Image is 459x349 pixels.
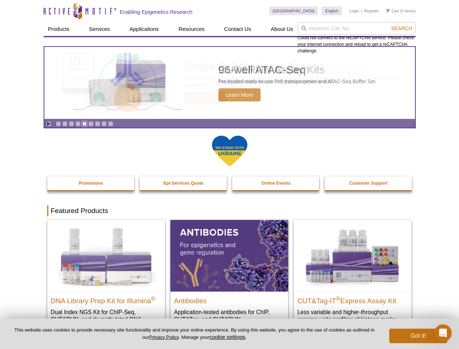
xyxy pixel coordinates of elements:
[151,295,156,301] sup: ®
[325,176,412,190] a: Customer Support
[269,7,318,15] a: [GEOGRAPHIC_DATA]
[47,205,412,216] h2: Featured Products
[349,181,387,186] strong: Customer Support
[149,334,178,340] a: Privacy Policy
[218,78,377,85] p: Pre-loaded ready-to-use Tn5 transposomes and ATAC-Seq Buffer Set.
[294,220,411,330] a: CUT&Tag-IT® Express Assay Kit CUT&Tag-IT®Express Assay Kit Less variable and higher-throughput ge...
[85,22,114,36] a: Services
[47,220,165,291] img: DNA Library Prep Kit for Illumina
[51,308,161,330] p: Dual Index NGS Kit for ChIP-Seq, CUT&RUN, and ds methylated DNA assays.
[298,22,416,35] input: Keyword, Cat. No.
[434,324,452,342] iframe: Intercom live chat
[174,22,209,36] a: Resources
[44,22,74,36] a: Products
[261,181,290,186] strong: Online Events
[209,334,245,340] button: cookie settings
[69,121,74,127] a: Go to slide 3
[120,9,193,15] h2: Enabling Epigenetics Research
[174,308,285,323] p: Application-tested antibodies for ChIP, CUT&Tag, and CUT&RUN.
[266,22,298,36] a: About Us
[79,181,103,186] strong: Promotions
[220,22,255,36] a: Contact Us
[88,121,94,127] a: Go to slide 6
[364,8,379,13] a: Register
[212,135,248,167] img: We Stand With Ukraine
[44,47,415,119] a: Active Motif Kit photo 96-well ATAC-Seq Pre-loaded ready-to-use Tn5 transposomes and ATAC-Seq Buf...
[108,121,113,127] a: Go to slide 9
[294,220,411,291] img: CUT&Tag-IT® Express Assay Kit
[47,220,165,337] a: DNA Library Prep Kit for Illumina DNA Library Prep Kit for Illumina® Dual Index NGS Kit for ChIP-...
[170,220,288,291] img: All Antibodies
[44,47,415,119] article: 96-well ATAC-Seq
[164,181,204,186] strong: Epi-Services Quote
[297,308,408,323] p: Less variable and higher-throughput genome-wide profiling of histone marks​.
[51,294,161,305] h2: DNA Library Prep Kit for Illumina
[298,22,416,54] div: Could not connect to the reCAPTCHA service. Please check your internet connection and reload to g...
[56,121,61,127] a: Go to slide 1
[389,329,447,343] button: Got it!
[349,8,359,13] a: Login
[361,7,362,15] li: |
[218,88,261,101] span: Learn More
[386,7,416,15] li: (0 items)
[389,25,414,32] button: Search
[125,22,163,36] a: Applications
[170,220,288,330] a: All Antibodies Antibodies Application-tested antibodies for ChIP, CUT&Tag, and CUT&RUN.
[386,8,399,13] a: Cart
[95,121,100,127] a: Go to slide 7
[82,56,173,110] img: Active Motif Kit photo
[62,121,68,127] a: Go to slide 2
[47,176,135,190] a: Promotions
[297,294,408,305] h2: CUT&Tag-IT Express Assay Kit
[75,121,81,127] a: Go to slide 4
[12,327,377,341] p: This website uses cookies to provide necessary site functionality and improve your online experie...
[336,295,341,301] sup: ®
[322,7,342,15] a: English
[218,64,377,75] h2: 96-well ATAC-Seq
[46,121,51,127] a: Toggle autoplay
[386,9,390,12] img: Your Cart
[391,25,412,31] span: Search
[140,176,228,190] a: Epi-Services Quote
[174,294,285,305] h2: Antibodies
[101,121,107,127] a: Go to slide 8
[82,121,87,127] a: Go to slide 5
[232,176,320,190] a: Online Events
